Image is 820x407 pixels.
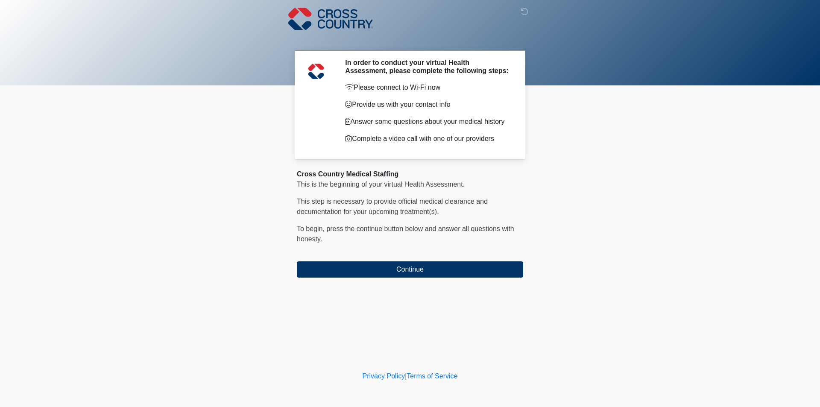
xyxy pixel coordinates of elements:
p: Answer some questions about your medical history [345,117,510,127]
a: Privacy Policy [363,372,405,380]
span: To begin, ﻿﻿﻿﻿﻿﻿﻿﻿﻿﻿press the continue button below and answer all questions with honesty. [297,225,514,243]
p: Complete a video call with one of our providers [345,134,510,144]
img: Cross Country Logo [288,6,373,31]
h2: In order to conduct your virtual Health Assessment, please complete the following steps: [345,59,510,75]
span: This step is necessary to provide official medical clearance and documentation for your upcoming ... [297,198,488,215]
button: Continue [297,261,523,278]
span: This is the beginning of your virtual Health Assessment. [297,181,465,188]
p: Please connect to Wi-Fi now [345,82,510,93]
img: Agent Avatar [303,59,329,84]
h1: ‎ ‎ ‎ [290,31,530,47]
a: Terms of Service [407,372,457,380]
a: | [405,372,407,380]
p: Provide us with your contact info [345,100,510,110]
div: Cross Country Medical Staffing [297,169,523,179]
